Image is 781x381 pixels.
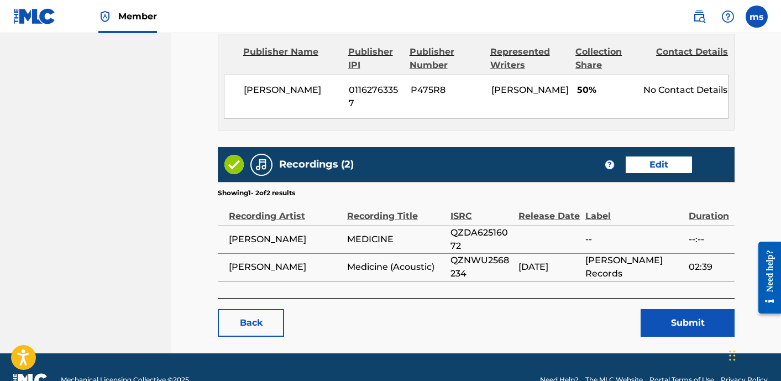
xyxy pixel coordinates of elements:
div: Collection Share [575,45,648,72]
div: Contact Details [656,45,728,72]
div: Publisher IPI [348,45,401,72]
span: MEDICINE [347,233,445,246]
span: [PERSON_NAME] [229,233,342,246]
span: [PERSON_NAME] Records [585,254,683,280]
span: P475R8 [411,83,483,97]
div: No Contact Details [643,83,728,97]
h5: Recordings (2) [279,158,354,171]
div: ISRC [450,198,513,223]
span: [PERSON_NAME] [229,260,342,274]
img: search [693,10,706,23]
img: Valid [224,155,244,174]
span: --:-- [689,233,729,246]
a: Back [218,309,284,337]
span: QZDA62516072 [450,226,513,253]
div: User Menu [746,6,768,28]
span: Member [118,10,157,23]
span: 02:39 [689,260,729,274]
img: Top Rightsholder [98,10,112,23]
p: Showing 1 - 2 of 2 results [218,188,295,198]
span: 01162763357 [349,83,402,110]
a: Public Search [688,6,710,28]
span: [DATE] [518,260,580,274]
div: Release Date [518,198,580,223]
iframe: Chat Widget [726,328,781,381]
span: -- [585,233,683,246]
div: Drag [729,339,736,372]
span: Medicine (Acoustic) [347,260,445,274]
span: [PERSON_NAME] [244,83,340,97]
span: QZNWU2568234 [450,254,513,280]
img: help [721,10,735,23]
iframe: Resource Center [750,233,781,322]
div: Represented Writers [490,45,568,72]
button: Submit [641,309,735,337]
img: Recordings [255,158,268,171]
div: Help [717,6,739,28]
div: Publisher Name [243,45,340,72]
div: Duration [689,198,729,223]
span: [PERSON_NAME] [491,85,569,95]
div: Recording Title [347,198,445,223]
span: ? [605,160,614,169]
a: Edit [626,156,692,173]
img: MLC Logo [13,8,56,24]
div: Label [585,198,683,223]
div: Publisher Number [410,45,482,72]
div: Recording Artist [229,198,342,223]
span: 50% [577,83,635,97]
